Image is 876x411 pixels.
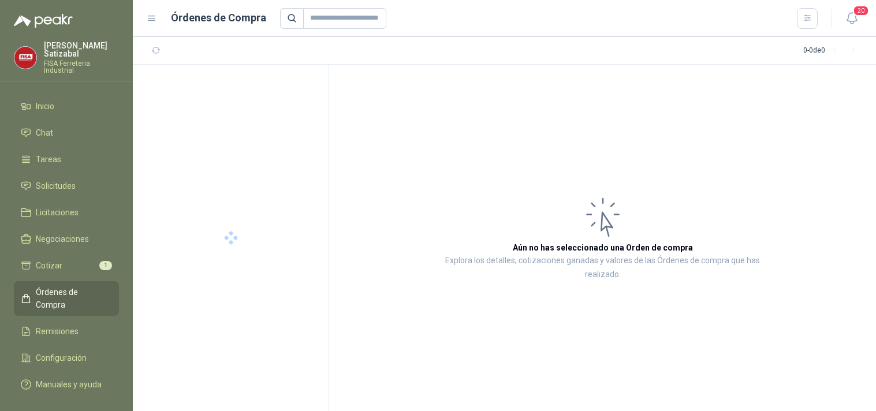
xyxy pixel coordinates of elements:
[14,201,119,223] a: Licitaciones
[44,42,119,58] p: [PERSON_NAME] Satizabal
[99,261,112,270] span: 1
[36,233,89,245] span: Negociaciones
[36,352,87,364] span: Configuración
[841,8,862,29] button: 20
[14,47,36,69] img: Company Logo
[171,10,266,26] h1: Órdenes de Compra
[14,175,119,197] a: Solicitudes
[14,228,119,250] a: Negociaciones
[14,347,119,369] a: Configuración
[14,148,119,170] a: Tareas
[36,206,79,219] span: Licitaciones
[36,286,108,311] span: Órdenes de Compra
[14,14,73,28] img: Logo peakr
[14,255,119,277] a: Cotizar1
[36,126,53,139] span: Chat
[36,259,62,272] span: Cotizar
[853,5,869,16] span: 20
[445,254,761,282] p: Explora los detalles, cotizaciones ganadas y valores de las Órdenes de compra que has realizado.
[14,122,119,144] a: Chat
[14,320,119,342] a: Remisiones
[803,42,862,60] div: 0 - 0 de 0
[36,100,54,113] span: Inicio
[14,95,119,117] a: Inicio
[36,153,61,166] span: Tareas
[513,241,693,254] h3: Aún no has seleccionado una Orden de compra
[36,325,79,338] span: Remisiones
[44,60,119,74] p: FISA Ferreteria Industrial
[36,378,102,391] span: Manuales y ayuda
[14,281,119,316] a: Órdenes de Compra
[36,180,76,192] span: Solicitudes
[14,373,119,395] a: Manuales y ayuda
